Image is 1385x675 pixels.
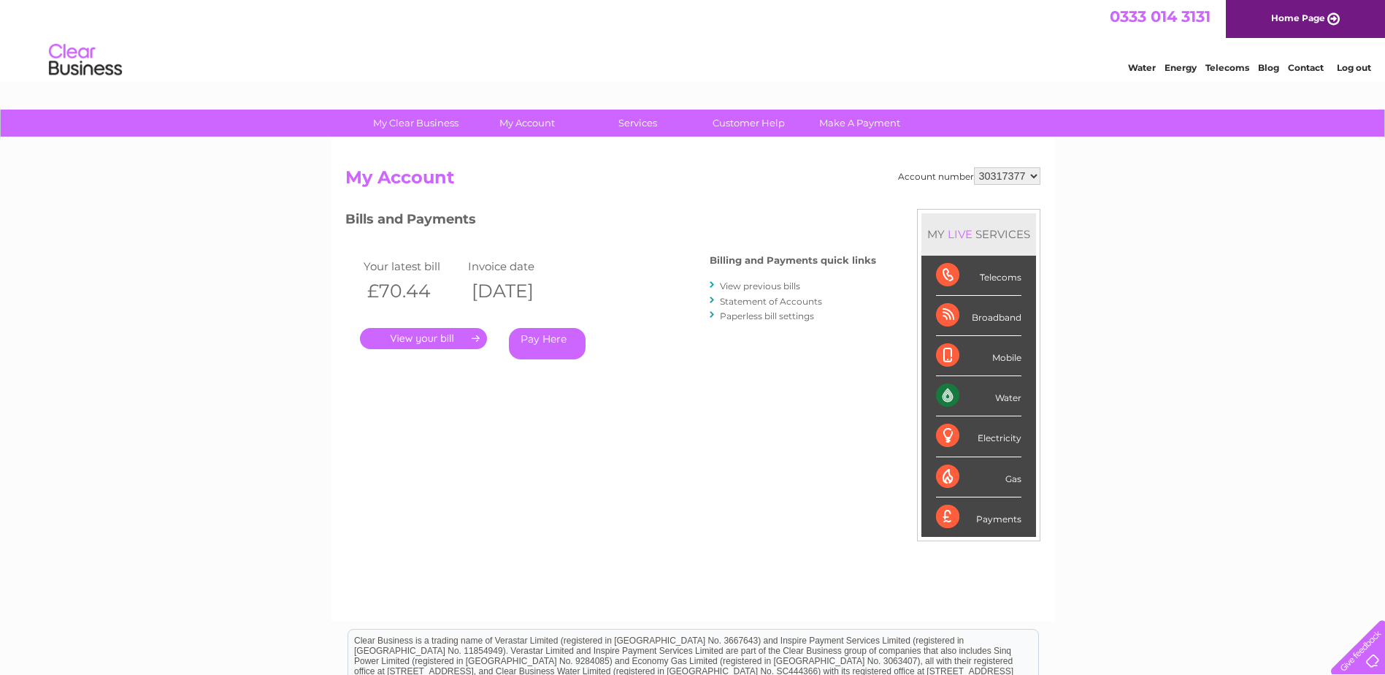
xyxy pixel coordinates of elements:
[936,256,1021,296] div: Telecoms
[936,336,1021,376] div: Mobile
[360,328,487,349] a: .
[1110,7,1211,26] a: 0333 014 3131
[688,110,809,137] a: Customer Help
[799,110,920,137] a: Make A Payment
[360,256,465,276] td: Your latest bill
[1128,62,1156,73] a: Water
[1258,62,1279,73] a: Blog
[578,110,698,137] a: Services
[936,497,1021,537] div: Payments
[1165,62,1197,73] a: Energy
[936,376,1021,416] div: Water
[360,276,465,306] th: £70.44
[464,256,569,276] td: Invoice date
[720,296,822,307] a: Statement of Accounts
[1337,62,1371,73] a: Log out
[720,310,814,321] a: Paperless bill settings
[348,8,1038,71] div: Clear Business is a trading name of Verastar Limited (registered in [GEOGRAPHIC_DATA] No. 3667643...
[921,213,1036,255] div: MY SERVICES
[1205,62,1249,73] a: Telecoms
[710,255,876,266] h4: Billing and Payments quick links
[936,416,1021,457] div: Electricity
[345,209,876,234] h3: Bills and Payments
[936,296,1021,336] div: Broadband
[467,110,587,137] a: My Account
[936,457,1021,497] div: Gas
[345,167,1040,195] h2: My Account
[720,281,800,291] a: View previous bills
[48,38,123,83] img: logo.png
[1288,62,1324,73] a: Contact
[509,328,586,359] a: Pay Here
[356,110,476,137] a: My Clear Business
[898,167,1040,185] div: Account number
[464,276,569,306] th: [DATE]
[945,227,975,241] div: LIVE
